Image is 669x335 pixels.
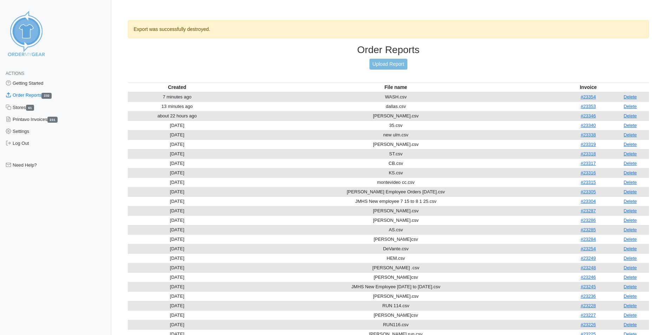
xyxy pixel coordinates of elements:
span: 61 [26,105,34,111]
a: Delete [624,104,637,109]
td: [DATE] [128,320,227,329]
a: #23285 [581,227,596,232]
td: [DATE] [128,206,227,215]
td: [DATE] [128,244,227,253]
th: Created [128,82,227,92]
a: Delete [624,303,637,308]
a: Delete [624,94,637,99]
a: #23318 [581,151,596,156]
a: Delete [624,189,637,194]
a: Delete [624,284,637,289]
a: #23248 [581,265,596,270]
td: [DATE] [128,159,227,168]
a: #23284 [581,237,596,242]
a: #23340 [581,123,596,128]
a: Delete [624,161,637,166]
a: #23319 [581,142,596,147]
a: #23305 [581,189,596,194]
a: Delete [624,322,637,327]
div: Export was successfully destroyed. [128,20,649,38]
td: AS.csv [227,225,565,234]
td: [DATE] [128,187,227,197]
td: 7 minutes ago [128,92,227,102]
a: #23353 [581,104,596,109]
td: RUN 114.csv [227,301,565,310]
a: Delete [624,199,637,204]
td: [PERSON_NAME] Employee Orders [DATE].csv [227,187,565,197]
td: [PERSON_NAME]csv [227,234,565,244]
td: [PERSON_NAME]csv [227,310,565,320]
span: Actions [6,71,24,76]
td: 35.csv [227,121,565,130]
td: [DATE] [128,121,227,130]
td: [DATE] [128,234,227,244]
a: #23317 [581,161,596,166]
a: #23315 [581,180,596,185]
span: 231 [47,117,58,123]
a: #23226 [581,322,596,327]
td: [DATE] [128,301,227,310]
td: HEM.csv [227,253,565,263]
a: Delete [624,180,637,185]
td: JMHS New Employee [DATE] to [DATE].csv [227,282,565,291]
a: #23249 [581,256,596,261]
td: [PERSON_NAME].csv [227,206,565,215]
a: #23227 [581,313,596,318]
a: #23286 [581,218,596,223]
td: WASH.csv [227,92,565,102]
a: #23354 [581,94,596,99]
td: [PERSON_NAME]csv [227,272,565,282]
td: DeVante.csv [227,244,565,253]
td: about 22 hours ago [128,111,227,121]
td: [DATE] [128,149,227,159]
a: #23304 [581,199,596,204]
span: 232 [41,93,52,99]
a: Delete [624,151,637,156]
td: [DATE] [128,253,227,263]
a: Delete [624,294,637,299]
td: KS.csv [227,168,565,178]
a: Delete [624,275,637,280]
a: Delete [624,313,637,318]
td: JMHS New employee 7 15 to 8 1 25.csv [227,197,565,206]
a: Delete [624,132,637,137]
td: [PERSON_NAME].csv [227,140,565,149]
td: [PERSON_NAME].csv [227,111,565,121]
th: Invoice [565,82,611,92]
a: Delete [624,227,637,232]
a: Delete [624,170,637,175]
td: [DATE] [128,168,227,178]
td: [DATE] [128,178,227,187]
a: Upload Report [369,59,407,70]
a: Delete [624,237,637,242]
a: #23338 [581,132,596,137]
td: [PERSON_NAME].csv [227,215,565,225]
a: Delete [624,142,637,147]
td: [DATE] [128,263,227,272]
a: #23228 [581,303,596,308]
th: File name [227,82,565,92]
a: Delete [624,218,637,223]
td: dallas.csv [227,102,565,111]
td: [DATE] [128,130,227,140]
td: montevideo cc.csv [227,178,565,187]
a: #23287 [581,208,596,213]
td: [DATE] [128,225,227,234]
a: #23316 [581,170,596,175]
td: RUN116.csv [227,320,565,329]
a: #23236 [581,294,596,299]
a: #23346 [581,113,596,118]
a: Delete [624,208,637,213]
td: [DATE] [128,197,227,206]
td: [DATE] [128,272,227,282]
td: [PERSON_NAME].csv [227,291,565,301]
h3: Order Reports [128,44,649,56]
a: #23254 [581,246,596,251]
td: [DATE] [128,291,227,301]
td: [DATE] [128,140,227,149]
a: Delete [624,256,637,261]
td: new ulm.csv [227,130,565,140]
td: [PERSON_NAME] .csv [227,263,565,272]
a: Delete [624,265,637,270]
td: [DATE] [128,215,227,225]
